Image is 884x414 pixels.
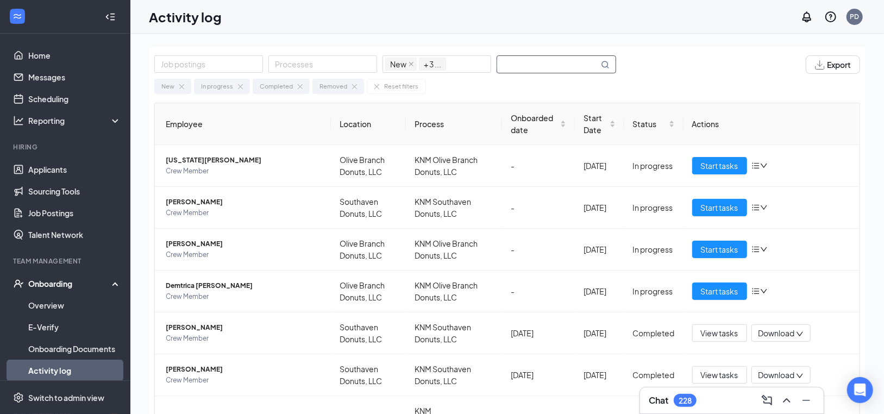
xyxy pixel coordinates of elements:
[584,285,616,297] div: [DATE]
[575,103,624,145] th: Start Date
[384,81,418,91] div: Reset filters
[13,256,119,266] div: Team Management
[633,118,667,130] span: Status
[800,10,813,23] svg: Notifications
[331,103,406,145] th: Location
[406,145,502,187] td: KNM Olive Branch Donuts, LLC
[584,243,616,255] div: [DATE]
[701,369,738,381] span: View tasks
[406,271,502,312] td: KNM Olive Branch Donuts, LLC
[409,61,414,67] span: close
[161,81,174,91] div: New
[166,239,322,249] span: [PERSON_NAME]
[331,187,406,229] td: Southaven Donuts, LLC
[319,81,347,91] div: Removed
[390,58,406,70] span: New
[751,203,760,212] span: bars
[13,392,24,403] svg: Settings
[385,58,417,71] span: New
[166,333,322,344] span: Crew Member
[850,12,860,21] div: PD
[692,324,747,342] button: View tasks
[760,204,768,211] span: down
[798,392,815,409] button: Minimize
[406,103,502,145] th: Process
[633,202,675,214] div: In progress
[584,160,616,172] div: [DATE]
[331,145,406,187] td: Olive Branch Donuts, LLC
[166,291,322,302] span: Crew Member
[584,327,616,339] div: [DATE]
[633,243,675,255] div: In progress
[28,159,121,180] a: Applicants
[511,160,566,172] div: -
[796,330,804,338] span: down
[847,377,873,403] div: Open Intercom Messenger
[633,327,675,339] div: Completed
[806,55,860,74] button: Export
[28,45,121,66] a: Home
[419,58,446,71] span: + 3 ...
[692,241,747,258] button: Start tasks
[780,394,793,407] svg: ChevronUp
[331,229,406,271] td: Olive Branch Donuts, LLC
[624,103,684,145] th: Status
[760,287,768,295] span: down
[155,103,331,145] th: Employee
[424,58,441,70] span: + 3 ...
[701,243,738,255] span: Start tasks
[28,88,121,110] a: Scheduling
[601,60,610,69] svg: MagnifyingGlass
[633,160,675,172] div: In progress
[778,392,795,409] button: ChevronUp
[260,81,293,91] div: Completed
[511,327,566,339] div: [DATE]
[28,294,121,316] a: Overview
[406,312,502,354] td: KNM Southaven Donuts, LLC
[761,394,774,407] svg: ComposeMessage
[701,202,738,214] span: Start tasks
[679,396,692,405] div: 228
[824,10,837,23] svg: QuestionInfo
[28,360,121,381] a: Activity log
[692,366,747,384] button: View tasks
[28,316,121,338] a: E-Verify
[649,394,668,406] h3: Chat
[28,115,122,126] div: Reporting
[331,271,406,312] td: Olive Branch Donuts, LLC
[692,157,747,174] button: Start tasks
[166,208,322,218] span: Crew Member
[751,287,760,296] span: bars
[28,202,121,224] a: Job Postings
[633,285,675,297] div: In progress
[758,328,795,339] span: Download
[28,66,121,88] a: Messages
[751,161,760,170] span: bars
[511,202,566,214] div: -
[13,278,24,289] svg: UserCheck
[758,369,795,381] span: Download
[166,375,322,386] span: Crew Member
[13,142,119,152] div: Hiring
[105,11,116,22] svg: Collapse
[701,285,738,297] span: Start tasks
[149,8,222,26] h1: Activity log
[796,372,804,380] span: down
[166,364,322,375] span: [PERSON_NAME]
[166,249,322,260] span: Crew Member
[28,338,121,360] a: Onboarding Documents
[760,246,768,253] span: down
[166,280,322,291] span: Demtrica [PERSON_NAME]
[502,103,575,145] th: Onboarded date
[406,229,502,271] td: KNM Olive Branch Donuts, LLC
[166,322,322,333] span: [PERSON_NAME]
[511,243,566,255] div: -
[511,285,566,297] div: -
[751,245,760,254] span: bars
[201,81,233,91] div: In progress
[684,103,860,145] th: Actions
[166,166,322,177] span: Crew Member
[800,394,813,407] svg: Minimize
[692,283,747,300] button: Start tasks
[12,11,23,22] svg: WorkstreamLogo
